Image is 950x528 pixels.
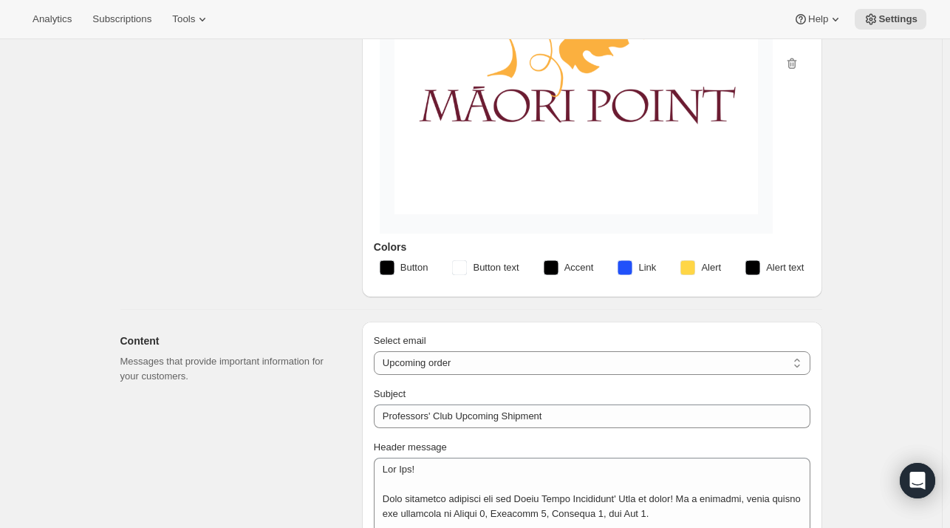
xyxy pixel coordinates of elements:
button: Analytics [24,9,81,30]
p: Messages that provide important information for your customers. [120,354,338,384]
span: Accent [564,260,594,275]
span: Subscriptions [92,13,151,25]
h3: Colors [374,240,810,254]
button: Help [785,9,852,30]
span: Tools [172,13,195,25]
button: Button [371,256,437,280]
span: Link [638,260,656,275]
span: Settings [878,13,917,25]
span: Select email [374,335,426,346]
button: Settings [855,9,926,30]
span: Button [400,260,428,275]
span: Help [808,13,828,25]
div: Open Intercom Messenger [900,463,935,498]
button: Accent [535,256,603,280]
button: Subscriptions [83,9,160,30]
span: Subject [374,388,406,399]
span: Header message [374,441,447,453]
h2: Content [120,334,338,348]
span: Analytics [33,13,72,25]
button: Alert [672,256,730,280]
span: Button text [473,260,519,275]
button: Tools [163,9,219,30]
span: Alert text [766,260,804,275]
button: Button text [443,256,527,280]
button: Alert text [737,256,813,280]
button: Link [609,256,665,280]
span: Alert [701,260,721,275]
